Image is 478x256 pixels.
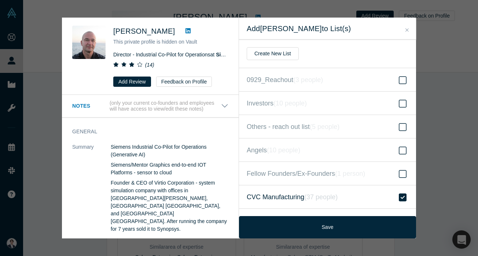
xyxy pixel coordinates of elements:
[247,215,357,226] span: Non-investor Manufacturing
[216,52,237,57] a: Siemens
[247,75,323,85] span: 0929_Reachout
[113,27,175,35] span: [PERSON_NAME]
[267,146,300,154] i: ( 10 people )
[304,193,338,201] i: ( 37 people )
[72,100,228,112] button: Notes (only your current co-founders and employees will have access to view/edit these notes)
[111,143,228,159] p: Siemens Industrial Co-Pilot for Operations (Generative AI)
[247,98,307,108] span: Investors
[145,62,154,68] i: ( 14 )
[111,161,228,177] p: Siemens/Mentor Graphics end-to-end IOT Platforms - sensor to cloud
[247,47,299,60] button: Create New List
[110,100,221,112] p: (only your current co-founders and employees will have access to view/edit these notes)
[72,102,108,110] h3: Notes
[113,77,151,87] button: Add Review
[111,179,228,233] p: Founder & CEO of Virtio Corporation - system simulation company with offices in [GEOGRAPHIC_DATA]...
[310,123,339,130] i: ( 5 people )
[156,77,212,87] button: Feedback on Profile
[403,26,411,34] button: Close
[335,170,365,177] i: ( 1 person )
[72,143,111,241] dt: Summary
[247,168,365,179] span: Fellow Founders/Ex-Founders
[72,26,106,59] img: Shay Benchorin's Profile Image
[113,52,237,57] span: Director - Industrial Co-Pilot for Operations at
[293,76,323,84] i: ( 3 people )
[247,24,408,33] h2: Add [PERSON_NAME] to List(s)
[239,216,416,238] button: Save
[72,128,218,136] h3: General
[113,38,228,46] p: This private profile is hidden on Vault
[247,192,338,202] span: CVC Manufacturing
[247,145,300,155] span: Angels
[273,100,307,107] i: ( 10 people )
[247,122,339,132] span: Others - reach out list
